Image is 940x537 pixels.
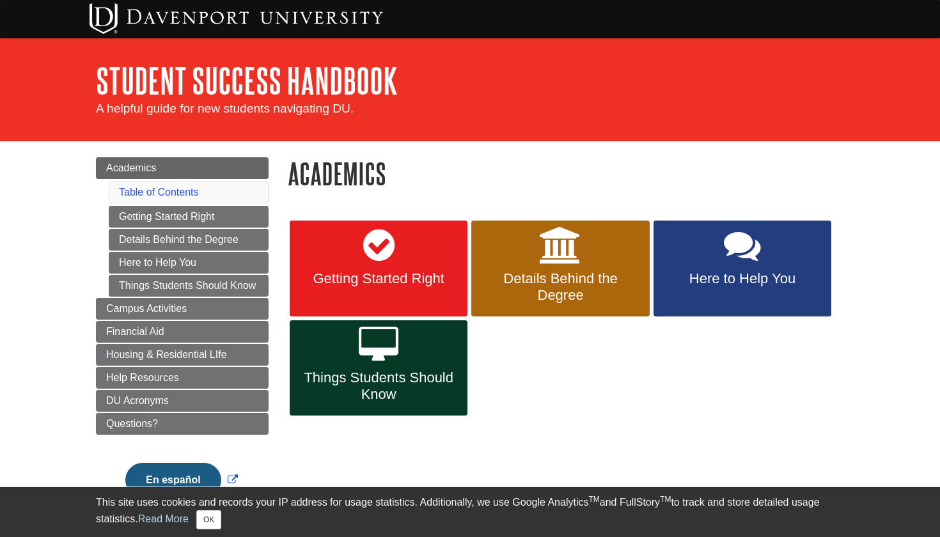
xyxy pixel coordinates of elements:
[96,495,844,529] div: This site uses cookies and records your IP address for usage statistics. Additionally, we use Goo...
[109,206,269,228] a: Getting Started Right
[96,367,269,389] a: Help Resources
[106,349,227,360] span: Housing & Residential LIfe
[106,326,164,337] span: Financial Aid
[96,157,269,179] a: Academics
[90,3,383,34] img: Davenport University
[109,252,269,274] a: Here to Help You
[588,495,599,504] sup: TM
[106,372,179,383] span: Help Resources
[96,61,398,100] a: Student Success Handbook
[96,298,269,320] a: Campus Activities
[660,495,671,504] sup: TM
[96,390,269,412] a: DU Acronyms
[654,221,831,316] a: Here to Help You
[119,187,199,198] a: Table of Contents
[290,221,467,316] a: Getting Started Right
[106,162,156,173] span: Academics
[106,395,169,406] span: DU Acronyms
[471,221,649,316] a: Details Behind the Degree
[106,303,187,314] span: Campus Activities
[290,320,467,416] a: Things Students Should Know
[109,275,269,297] a: Things Students Should Know
[299,370,458,403] span: Things Students Should Know
[138,513,189,524] a: Read More
[663,270,822,287] span: Here to Help You
[106,418,158,429] span: Questions?
[96,344,269,366] a: Housing & Residential LIfe
[288,157,844,190] h1: Academics
[96,102,354,115] span: A helpful guide for new students navigating DU.
[96,413,269,435] a: Questions?
[122,474,240,485] a: Link opens in new window
[196,510,221,529] button: Close
[96,321,269,343] a: Financial Aid
[299,270,458,287] span: Getting Started Right
[125,463,221,497] button: En español
[481,270,639,304] span: Details Behind the Degree
[109,229,269,251] a: Details Behind the Degree
[96,157,269,519] div: Guide Page Menu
